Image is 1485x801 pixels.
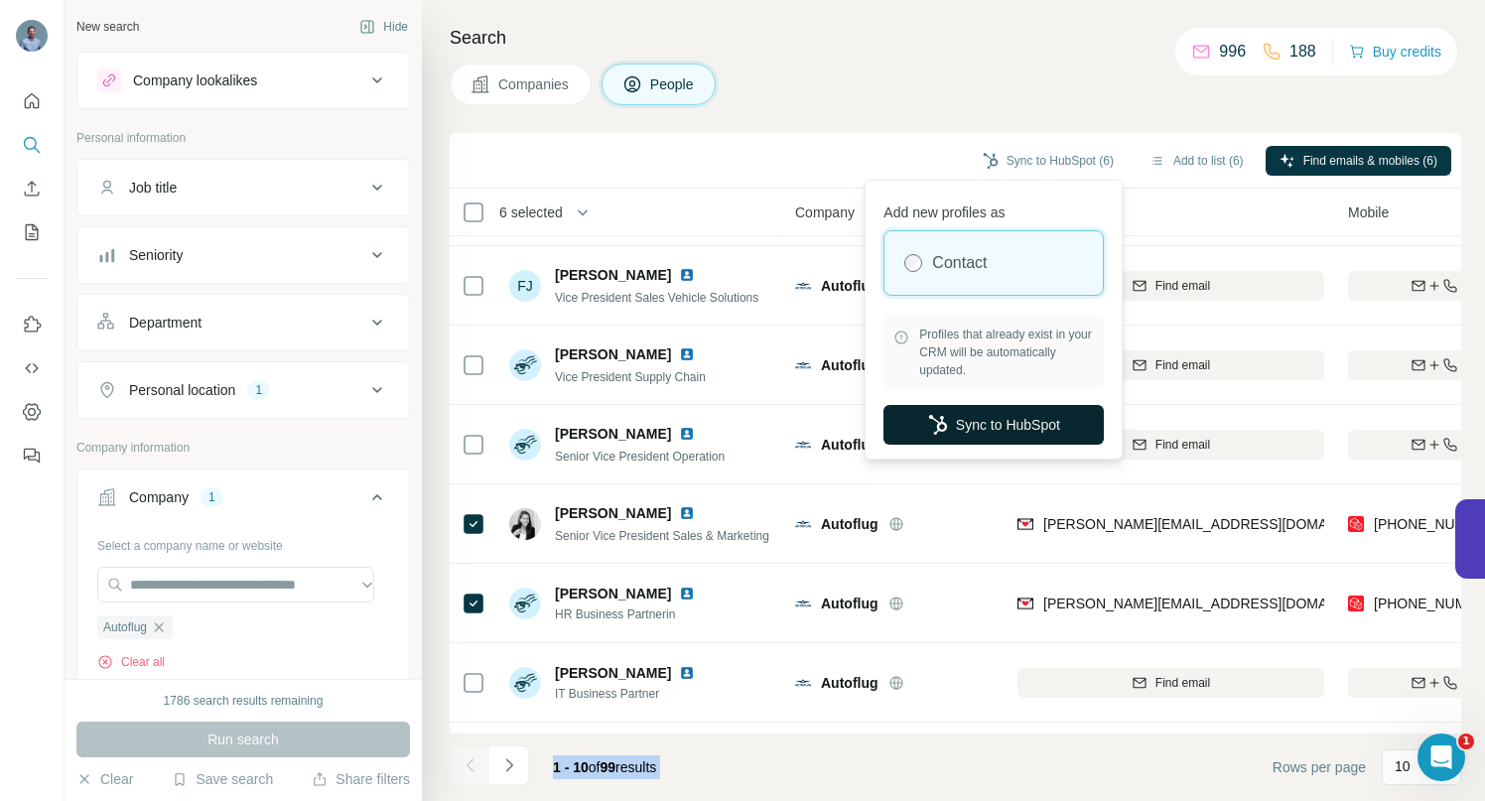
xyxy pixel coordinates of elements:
span: Autoflug [821,355,878,375]
span: Find email [1155,277,1210,295]
div: FJ [509,270,541,302]
button: Share filters [312,769,410,789]
span: Find email [1155,356,1210,374]
h4: Search [450,24,1461,52]
span: IT Business Partner [555,685,703,703]
span: of [589,759,601,775]
button: Use Surfe on LinkedIn [16,307,48,342]
button: Navigate to next page [489,745,529,785]
button: Enrich CSV [16,171,48,206]
span: Senior Vice President Sales & Marketing [555,529,769,543]
span: [PERSON_NAME] [555,424,671,444]
button: Dashboard [16,394,48,430]
p: 996 [1219,40,1246,64]
img: Logo of Autoflug [795,516,811,532]
button: Save search [172,769,273,789]
span: Autoflug [821,673,878,693]
span: People [650,74,696,94]
button: Company lookalikes [77,57,409,104]
span: Find email [1155,674,1210,692]
span: Company [795,202,855,222]
p: Company information [76,439,410,457]
button: Job title [77,164,409,211]
div: Select a company name or website [97,529,389,555]
span: Mobile [1348,202,1389,222]
span: Find emails & mobiles (6) [1303,152,1437,170]
span: [PERSON_NAME][EMAIL_ADDRESS][DOMAIN_NAME] [1043,516,1393,532]
button: Feedback [16,438,48,473]
span: Profiles that already exist in your CRM will be automatically updated. [919,326,1094,379]
span: [PERSON_NAME] [555,503,671,523]
div: Seniority [129,245,183,265]
div: 1 [201,488,223,506]
button: Company1 [77,473,409,529]
button: Find email [1017,271,1324,301]
div: Personal location [129,380,235,400]
div: Job title [129,178,177,198]
button: Clear [76,769,133,789]
span: results [553,759,656,775]
span: Autoflug [821,594,878,613]
span: Autoflug [821,276,878,296]
img: provider findymail logo [1017,514,1033,534]
div: 1786 search results remaining [164,692,324,710]
button: Quick start [16,83,48,119]
span: Find email [1155,436,1210,454]
span: Vice President Supply Chain [555,370,706,384]
button: Seniority [77,231,409,279]
p: 188 [1289,40,1316,64]
span: Rows per page [1273,757,1366,777]
img: provider prospeo logo [1348,594,1364,613]
span: [PERSON_NAME] [555,663,671,683]
span: Vice President Sales Vehicle Solutions [555,291,758,305]
img: Avatar [509,508,541,540]
span: [PERSON_NAME] [555,265,671,285]
img: LinkedIn logo [679,346,695,362]
img: Logo of Autoflug [795,357,811,373]
img: Avatar [509,349,541,381]
div: Department [129,313,202,333]
button: Hide [345,12,422,42]
span: 99 [601,759,616,775]
button: Use Surfe API [16,350,48,386]
button: Clear all [97,653,165,671]
div: New search [76,18,139,36]
span: [PERSON_NAME] [555,584,671,603]
img: LinkedIn logo [679,267,695,283]
div: Company [129,487,189,507]
span: Autoflug [821,435,878,455]
img: provider findymail logo [1017,594,1033,613]
img: LinkedIn logo [679,426,695,442]
span: Autoflug [821,514,878,534]
p: 10 [1395,756,1411,776]
img: provider prospeo logo [1348,514,1364,534]
button: Find emails & mobiles (6) [1266,146,1451,176]
img: Logo of Autoflug [795,278,811,294]
div: 1 [247,381,270,399]
button: Find email [1017,430,1324,460]
button: Search [16,127,48,163]
button: Add to list (6) [1136,146,1258,176]
span: Companies [498,74,571,94]
button: My lists [16,214,48,250]
img: LinkedIn logo [679,665,695,681]
div: Company lookalikes [133,70,257,90]
img: LinkedIn logo [679,586,695,601]
img: LinkedIn logo [679,505,695,521]
p: Personal information [76,129,410,147]
img: Logo of Autoflug [795,437,811,453]
img: Avatar [509,429,541,461]
button: Buy credits [1349,38,1441,66]
button: Sync to HubSpot [883,405,1104,445]
img: Logo of Autoflug [795,596,811,611]
img: Avatar [16,20,48,52]
span: 1 - 10 [553,759,589,775]
img: Avatar [509,667,541,699]
span: [PERSON_NAME] [555,344,671,364]
img: Logo of Autoflug [795,675,811,691]
iframe: Intercom live chat [1417,734,1465,781]
span: [PERSON_NAME][EMAIL_ADDRESS][DOMAIN_NAME] [1043,596,1393,611]
button: Find email [1017,350,1324,380]
span: Senior Vice President Operation [555,450,725,464]
label: Contact [932,251,987,275]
